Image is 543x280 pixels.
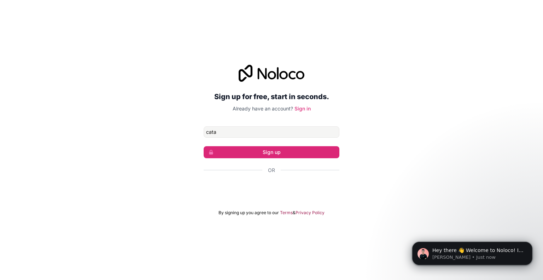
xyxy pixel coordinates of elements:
span: Already have an account? [233,105,293,112]
span: By signing up you agree to our [218,210,279,216]
span: Or [268,167,275,174]
iframe: Botão Iniciar sessão com o Google [200,182,343,197]
button: Sign up [204,146,339,158]
span: & [293,210,296,216]
input: Email address [204,126,339,138]
a: Privacy Policy [296,210,325,216]
h2: Sign up for free, start in seconds. [204,90,339,103]
iframe: Intercom notifications message [402,227,543,276]
a: Sign in [294,105,311,112]
a: Terms [280,210,293,216]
